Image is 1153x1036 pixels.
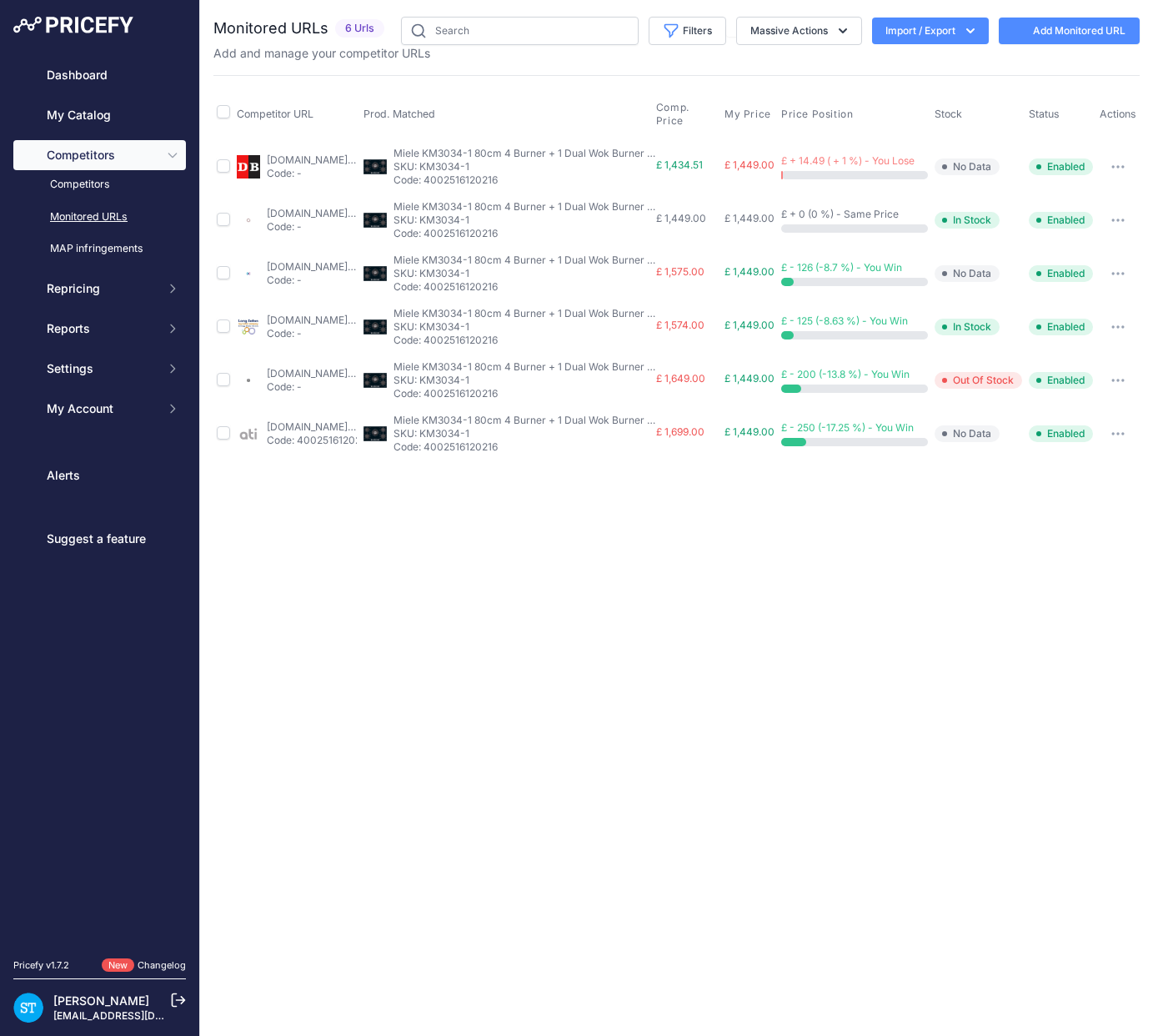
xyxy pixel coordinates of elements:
p: Code: - [267,380,357,394]
p: Code: - [267,327,357,340]
span: Enabled [1029,158,1093,175]
button: Filters [649,17,726,45]
span: Miele KM3034-1 80cm 4 Burner + 1 Dual Wok Burner Gas Hob [394,200,687,213]
a: Competitors [13,170,186,199]
p: Code: 4002516120216 [394,387,660,400]
span: Miele KM3034-1 80cm 4 Burner + 1 Dual Wok Burner Gas Hob [394,307,687,319]
span: Enabled [1029,372,1093,389]
button: My Account [13,394,186,424]
button: Competitors [13,140,186,170]
span: £ 1,449.00 [724,158,775,171]
p: Code: - [267,167,357,180]
img: Pricefy Logo [13,17,133,33]
span: In Stock [935,319,1000,335]
a: [DOMAIN_NAME][URL] [267,367,374,380]
p: Add and manage your competitor URLs [213,45,430,62]
span: 6 Urls [335,19,384,38]
div: Pricefy v1.7.2 [13,958,69,973]
p: Code: 4002516120216 [394,227,660,240]
span: £ - 200 (-13.8 %) - You Win [781,368,910,380]
span: Stock [935,108,962,120]
span: Settings [47,360,156,377]
p: SKU: KM3034-1 [394,267,660,280]
span: £ 1,449.00 [724,372,775,385]
span: No Data [935,158,1000,175]
span: Enabled [1029,265,1093,282]
span: £ 1,575.00 [656,265,704,278]
h2: Monitored URLs [213,17,328,40]
span: Actions [1100,108,1136,120]
span: £ - 250 (-17.25 %) - You Win [781,421,914,434]
span: £ + 14.49 ( + 1 %) - You Lose [781,154,915,167]
button: Import / Export [872,18,989,44]
a: [DOMAIN_NAME][URL] [267,153,374,166]
a: Monitored URLs [13,203,186,232]
span: New [102,958,134,973]
span: Repricing [47,280,156,297]
p: SKU: KM3034-1 [394,214,660,227]
span: £ 1,449.00 [724,319,775,331]
p: SKU: KM3034-1 [394,320,660,334]
a: Dashboard [13,60,186,90]
span: Miele KM3034-1 80cm 4 Burner + 1 Dual Wok Burner Gas Hob [394,414,687,426]
span: £ 1,449.00 [656,212,706,224]
input: Search [401,17,639,45]
p: SKU: KM3034-1 [394,160,660,174]
span: No Data [935,425,1000,442]
button: Comp. Price [656,101,718,128]
p: SKU: KM3034-1 [394,427,660,440]
a: [DOMAIN_NAME][URL] [267,260,374,273]
a: [DOMAIN_NAME][URL] [267,314,374,326]
a: Changelog [138,959,186,971]
a: My Catalog [13,100,186,130]
span: Enabled [1029,212,1093,229]
span: Enabled [1029,425,1093,442]
a: Suggest a feature [13,524,186,554]
span: Miele KM3034-1 80cm 4 Burner + 1 Dual Wok Burner Gas Hob [394,147,687,159]
a: Add Monitored URL [999,18,1140,44]
span: £ 1,649.00 [656,372,705,385]
span: Miele KM3034-1 80cm 4 Burner + 1 Dual Wok Burner Gas Hob [394,254,687,266]
span: £ 1,699.00 [656,425,704,438]
span: £ + 0 (0 %) - Same Price [781,208,899,220]
span: Price Position [781,108,853,121]
span: £ 1,449.00 [724,425,775,438]
p: Code: 4002516120216 [267,434,357,447]
span: Competitor URL [237,108,313,120]
p: Code: - [267,220,357,234]
button: Massive Actions [736,17,862,45]
a: Alerts [13,460,186,490]
span: £ - 126 (-8.7 %) - You Win [781,261,902,274]
span: Reports [47,320,156,337]
button: Repricing [13,274,186,304]
span: £ 1,434.51 [656,158,703,171]
span: Comp. Price [656,101,714,128]
a: [DOMAIN_NAME][URL] [267,420,374,433]
span: In Stock [935,212,1000,229]
p: Code: 4002516120216 [394,440,660,454]
span: Status [1029,108,1060,120]
a: [PERSON_NAME] [53,993,149,1008]
p: Code: 4002516120216 [394,334,660,347]
p: Code: 4002516120216 [394,174,660,187]
span: Miele KM3034-1 80cm 4 Burner + 1 Dual Wok Burner Gas Hob [394,360,687,373]
span: Enabled [1029,319,1093,335]
p: Code: - [267,274,357,287]
span: £ - 125 (-8.63 %) - You Win [781,314,908,327]
span: Prod. Matched [363,108,435,120]
span: £ 1,449.00 [724,265,775,278]
p: SKU: KM3034-1 [394,374,660,387]
p: Code: 4002516120216 [394,280,660,294]
a: [EMAIL_ADDRESS][DOMAIN_NAME] [53,1009,228,1022]
a: MAP infringements [13,234,186,264]
span: Out Of Stock [935,372,1022,389]
span: £ 1,574.00 [656,319,704,331]
button: My Price [724,108,775,121]
span: £ 1,449.00 [724,212,775,224]
button: Price Position [781,108,856,121]
a: [DOMAIN_NAME][URL] [267,207,374,219]
span: My Price [724,108,771,121]
span: No Data [935,265,1000,282]
span: My Account [47,400,156,417]
button: Settings [13,354,186,384]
